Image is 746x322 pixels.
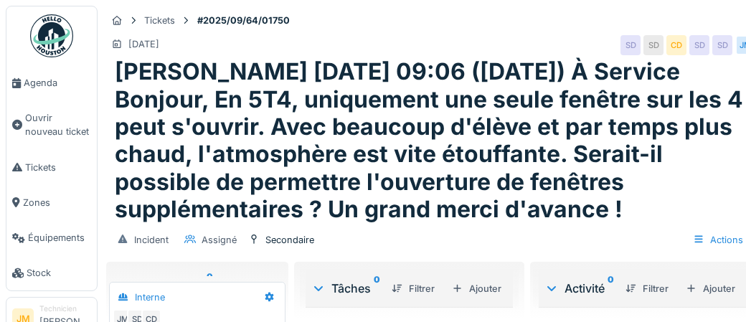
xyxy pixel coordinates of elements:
div: SD [712,35,732,55]
div: SD [620,35,641,55]
div: Ajouter [446,279,507,298]
a: Agenda [6,65,97,100]
div: SD [643,35,664,55]
a: Ouvrir nouveau ticket [6,100,97,149]
div: Assigné [202,233,237,247]
a: Tickets [6,150,97,185]
span: Ouvrir nouveau ticket [25,111,91,138]
span: Tickets [25,161,91,174]
a: Équipements [6,220,97,255]
div: Filtrer [620,279,674,298]
div: Activité [544,280,614,297]
div: Tâches [311,280,380,297]
div: [DATE] [128,37,159,51]
div: Filtrer [386,279,440,298]
div: Ajouter [680,279,741,298]
div: SD [689,35,709,55]
span: Zones [23,196,91,209]
div: CD [666,35,686,55]
img: Badge_color-CXgf-gQk.svg [30,14,73,57]
sup: 0 [608,280,614,297]
a: Stock [6,255,97,290]
div: Secondaire [265,233,314,247]
div: Incident [134,233,169,247]
a: Zones [6,185,97,220]
div: Tickets [144,14,175,27]
strong: #2025/09/64/01750 [192,14,296,27]
sup: 0 [374,280,380,297]
span: Agenda [24,76,91,90]
div: Interne [135,290,165,304]
span: Équipements [28,231,91,245]
span: Stock [27,266,91,280]
div: Technicien [39,303,91,314]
